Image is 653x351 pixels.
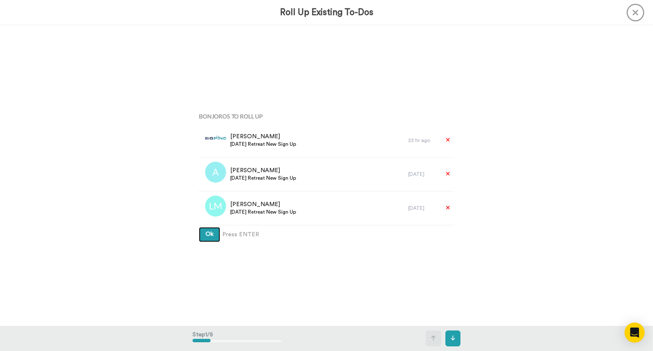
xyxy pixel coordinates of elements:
div: [DATE] [408,205,437,212]
div: [DATE] [408,171,437,178]
span: Press ENTER [222,230,259,239]
img: a7080839-e419-4ce0-b62c-6db472796fcd.jpg [205,128,226,149]
div: Open Intercom Messenger [625,323,645,343]
img: lm.png [205,196,226,217]
span: [DATE] Retreat New Sign Up [230,141,296,147]
span: [DATE] Retreat New Sign Up [230,175,296,181]
span: Ok [206,231,213,237]
span: [PERSON_NAME] [230,200,296,209]
div: Step 1 / 5 [193,326,282,351]
span: [PERSON_NAME] [230,132,296,141]
div: 22 hr ago [408,137,437,144]
img: a.png [205,162,226,183]
span: [DATE] Retreat New Sign Up [230,209,296,215]
button: Ok [199,227,220,242]
h4: Bonjoros To Roll Up [199,113,454,119]
span: [PERSON_NAME] [230,166,296,175]
h3: Roll Up Existing To-Dos [280,8,373,17]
